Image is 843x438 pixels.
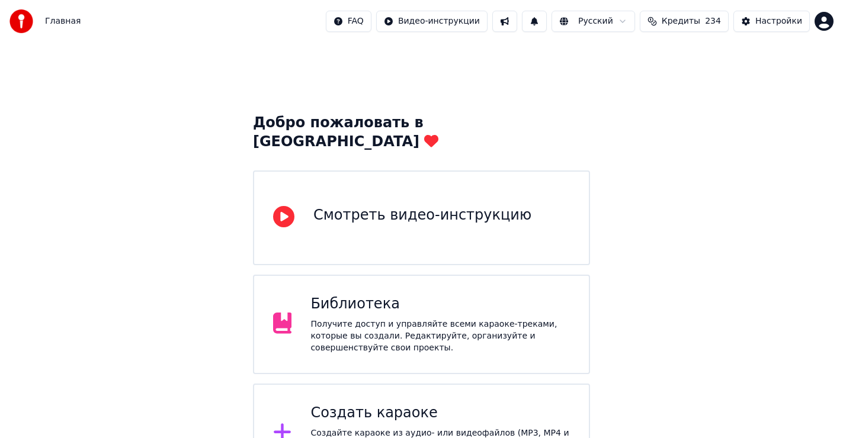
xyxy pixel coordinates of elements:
[326,11,371,32] button: FAQ
[755,15,802,27] div: Настройки
[310,404,570,423] div: Создать караоке
[705,15,721,27] span: 234
[376,11,488,32] button: Видео-инструкции
[45,15,81,27] nav: breadcrumb
[310,295,570,314] div: Библиотека
[9,9,33,33] img: youka
[640,11,729,32] button: Кредиты234
[310,318,570,354] div: Получите доступ и управляйте всеми караоке-треками, которые вы создали. Редактируйте, организуйте...
[253,114,590,152] div: Добро пожаловать в [GEOGRAPHIC_DATA]
[313,206,531,225] div: Смотреть видео-инструкцию
[45,15,81,27] span: Главная
[733,11,810,32] button: Настройки
[662,15,700,27] span: Кредиты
